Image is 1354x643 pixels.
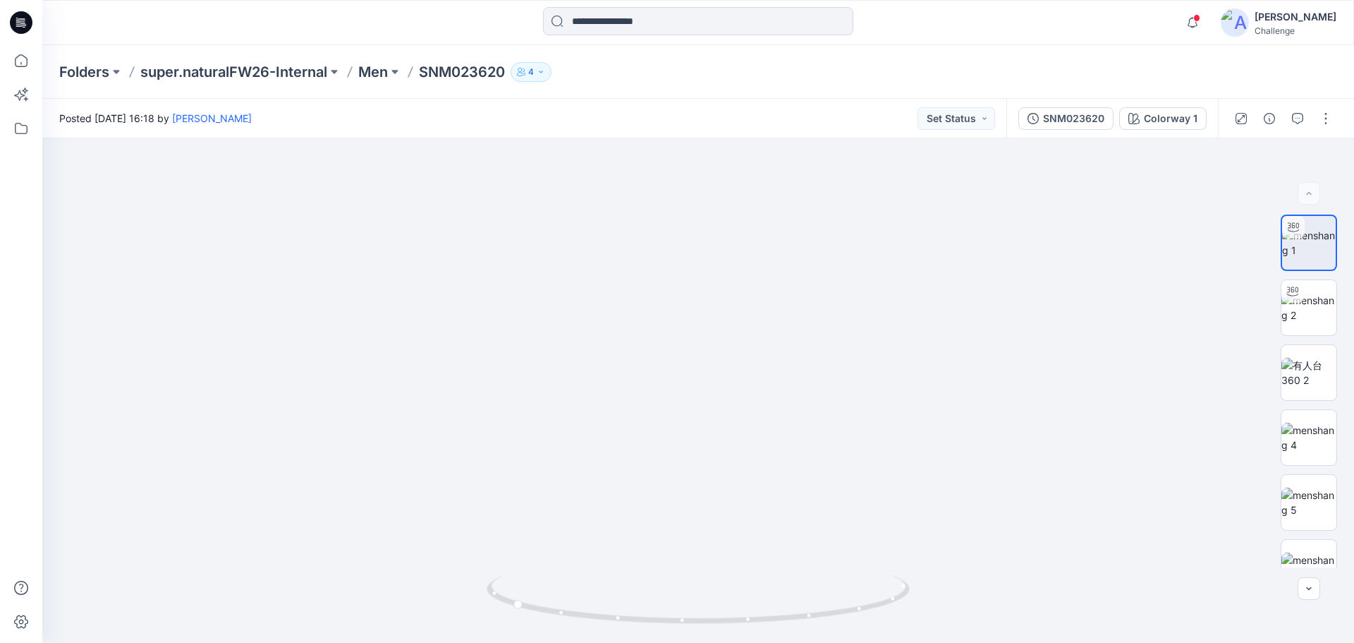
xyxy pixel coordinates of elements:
[1281,358,1336,387] img: 有人台360 2
[1119,107,1207,130] button: Colorway 1
[1281,423,1336,452] img: menshang 4
[59,111,252,126] span: Posted [DATE] 16:18 by
[1281,553,1336,582] img: menshang 6
[511,62,551,82] button: 4
[528,64,534,80] p: 4
[1018,107,1114,130] button: SNM023620
[1281,293,1336,323] img: menshang 2
[1281,488,1336,517] img: menshang 5
[1255,8,1336,25] div: [PERSON_NAME]
[437,122,959,643] img: eyJhbGciOiJIUzI1NiIsImtpZCI6IjAiLCJzbHQiOiJzZXMiLCJ0eXAiOiJKV1QifQ.eyJkYXRhIjp7InR5cGUiOiJzdG9yYW...
[419,62,505,82] p: SNM023620
[1258,107,1281,130] button: Details
[172,112,252,124] a: [PERSON_NAME]
[1255,25,1336,36] div: Challenge
[1144,111,1197,126] div: Colorway 1
[1282,228,1336,258] img: menshang 1
[1043,111,1104,126] div: SNM023620
[59,62,109,82] a: Folders
[358,62,388,82] a: Men
[1221,8,1249,37] img: avatar
[140,62,327,82] a: super.naturalFW26-Internal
